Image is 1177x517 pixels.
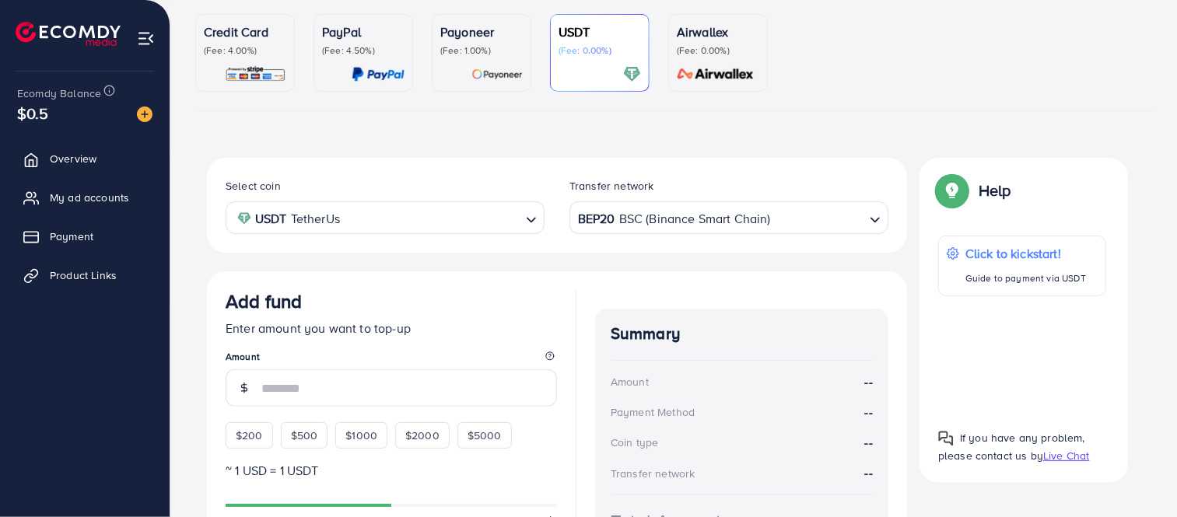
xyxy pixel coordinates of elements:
[865,434,873,452] strong: --
[979,181,1011,200] p: Help
[677,23,759,41] p: Airwallex
[204,44,286,57] p: (Fee: 4.00%)
[468,428,502,443] span: $5000
[137,30,155,47] img: menu
[17,86,101,101] span: Ecomdy Balance
[226,350,557,369] legend: Amount
[226,201,545,233] div: Search for option
[236,428,263,443] span: $200
[50,190,129,205] span: My ad accounts
[559,44,641,57] p: (Fee: 0.00%)
[322,44,405,57] p: (Fee: 4.50%)
[672,65,759,83] img: card
[50,151,96,166] span: Overview
[611,435,658,450] div: Coin type
[938,431,954,446] img: Popup guide
[204,23,286,41] p: Credit Card
[440,23,523,41] p: Payoneer
[137,107,152,122] img: image
[677,44,759,57] p: (Fee: 0.00%)
[291,208,340,230] span: TetherUs
[623,65,641,83] img: card
[865,403,873,421] strong: --
[12,260,158,291] a: Product Links
[226,461,557,480] p: ~ 1 USD = 1 USDT
[865,464,873,481] strong: --
[578,208,615,230] strong: BEP20
[611,466,695,481] div: Transfer network
[569,178,654,194] label: Transfer network
[16,22,121,46] img: logo
[611,404,695,420] div: Payment Method
[226,319,557,337] p: Enter amount you want to top-up
[965,269,1086,288] p: Guide to payment via USDT
[440,44,523,57] p: (Fee: 1.00%)
[965,244,1086,263] p: Click to kickstart!
[569,201,888,233] div: Search for option
[255,208,287,230] strong: USDT
[291,428,318,443] span: $500
[611,324,873,344] h4: Summary
[237,211,251,225] img: coin
[345,428,377,443] span: $1000
[226,178,281,194] label: Select coin
[938,176,966,204] img: Popup guide
[772,206,863,230] input: Search for option
[938,430,1085,463] span: If you have any problem, please contact us by
[345,206,520,230] input: Search for option
[50,229,93,244] span: Payment
[322,23,405,41] p: PayPal
[611,374,649,389] div: Amount
[619,208,771,230] span: BSC (Binance Smart Chain)
[12,143,158,174] a: Overview
[471,65,523,83] img: card
[12,221,158,252] a: Payment
[405,428,440,443] span: $2000
[50,267,117,283] span: Product Links
[225,65,286,83] img: card
[226,290,302,313] h3: Add fund
[865,373,873,391] strong: --
[17,102,49,124] span: $0.5
[12,182,158,213] a: My ad accounts
[559,23,641,41] p: USDT
[1111,447,1165,505] iframe: Chat
[1043,448,1089,463] span: Live Chat
[352,65,405,83] img: card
